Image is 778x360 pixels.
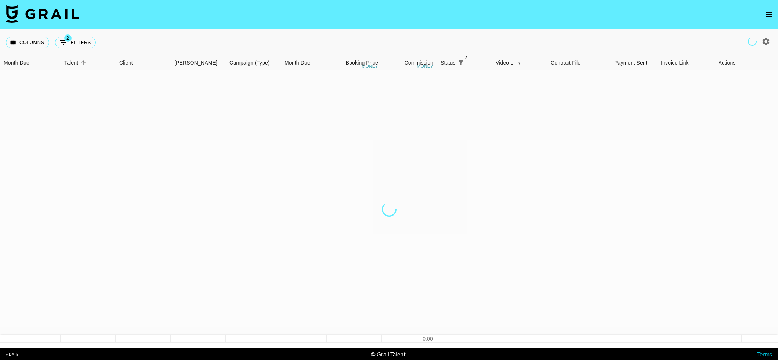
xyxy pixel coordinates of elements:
button: open drawer [762,7,777,22]
div: Campaign (Type) [226,56,281,70]
div: Client [119,56,133,70]
div: Actions [712,56,742,70]
button: Sort [78,58,88,68]
div: money [417,64,433,69]
div: Video Link [492,56,547,70]
span: 2 [64,34,72,42]
span: 2 [462,54,470,61]
div: Invoice Link [661,56,689,70]
div: Month Due [281,56,327,70]
div: Status [437,56,492,70]
div: Video Link [496,56,520,70]
div: Talent [64,56,78,70]
div: Contract File [547,56,602,70]
div: Month Due [285,56,310,70]
div: Invoice Link [657,56,712,70]
div: Contract File [551,56,580,70]
button: Select columns [6,37,49,48]
div: Commission [404,56,433,70]
div: Booker [171,56,226,70]
div: Status [441,56,456,70]
div: money [362,64,378,69]
div: 2 active filters [456,58,466,68]
div: Campaign (Type) [229,56,270,70]
img: Grail Talent [6,5,79,23]
div: Booking Price [346,56,378,70]
div: Actions [719,56,736,70]
button: Sort [466,58,476,68]
div: Payment Sent [602,56,657,70]
div: Talent [61,56,116,70]
button: Show filters [456,58,466,68]
div: Client [116,56,171,70]
div: Payment Sent [614,56,647,70]
span: Refreshing managers, users, talent, clients, campaigns... [748,37,757,46]
button: Show filters [55,37,96,48]
div: v [DATE] [6,352,19,357]
div: Month Due [4,56,29,70]
div: © Grail Talent [371,350,406,358]
a: Terms [757,350,772,357]
div: [PERSON_NAME] [174,56,217,70]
